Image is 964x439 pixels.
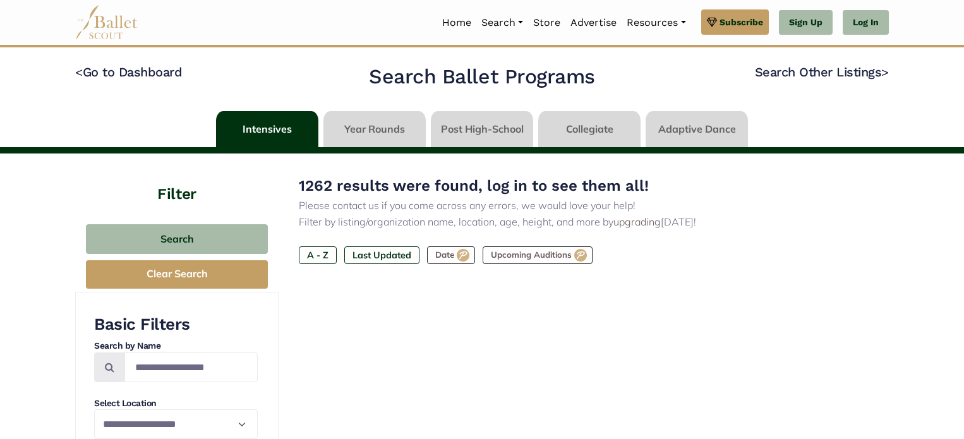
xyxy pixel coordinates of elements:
h4: Select Location [94,397,258,410]
a: Log In [843,10,889,35]
li: Collegiate [536,111,643,147]
h4: Search by Name [94,340,258,352]
a: upgrading [613,215,661,228]
a: Home [437,9,476,36]
a: Resources [622,9,690,36]
button: Search [86,224,268,254]
h4: Filter [75,153,279,205]
a: Search Other Listings> [755,64,889,80]
a: Sign Up [779,10,833,35]
p: Please contact us if you come across any errors, we would love your help! [299,198,869,214]
button: Clear Search [86,260,268,289]
li: Adaptive Dance [643,111,750,147]
input: Search by names... [124,352,258,382]
li: Year Rounds [321,111,428,147]
label: Date [427,246,475,264]
a: Advertise [565,9,622,36]
h3: Basic Filters [94,314,258,335]
span: Subscribe [720,15,763,29]
code: < [75,64,83,80]
span: 1262 results were found, log in to see them all! [299,177,649,195]
label: Last Updated [344,246,419,264]
li: Post High-School [428,111,536,147]
label: A - Z [299,246,337,264]
a: Store [528,9,565,36]
a: Search [476,9,528,36]
a: Subscribe [701,9,769,35]
label: Upcoming Auditions [483,246,593,264]
h2: Search Ballet Programs [369,64,594,90]
img: gem.svg [707,15,717,29]
p: Filter by listing/organization name, location, age, height, and more by [DATE]! [299,214,869,231]
code: > [881,64,889,80]
li: Intensives [214,111,321,147]
a: <Go to Dashboard [75,64,182,80]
